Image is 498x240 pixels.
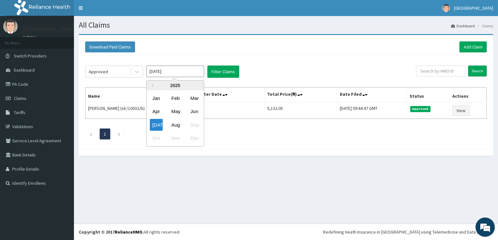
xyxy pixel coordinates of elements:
div: Choose July 2025 [150,119,163,131]
div: month 2025-07 [147,92,204,145]
li: Claims [475,23,493,29]
img: User Image [3,19,18,34]
div: Choose August 2025 [169,119,182,131]
th: Date Filed [337,88,407,102]
td: 5,132.05 [264,102,337,119]
h1: All Claims [79,21,493,29]
span: We're online! [37,76,89,141]
div: Choose January 2025 [150,92,163,104]
div: Choose June 2025 [188,106,201,118]
input: Select Month and Year [146,66,204,77]
textarea: Type your message and hit 'Enter' [3,166,122,189]
a: Previous page [89,131,92,137]
td: [DATE] 09:44:47 GMT [337,102,407,119]
input: Search by HMO ID [416,66,466,76]
button: Previous Year [150,84,153,87]
a: Online [23,35,38,40]
th: Actions [449,88,486,102]
input: Search [468,66,487,76]
span: Claims [14,95,26,101]
span: [GEOGRAPHIC_DATA] [454,5,493,11]
div: Choose May 2025 [169,106,182,118]
strong: Copyright © 2017 . [79,229,144,235]
p: [GEOGRAPHIC_DATA] [23,26,76,32]
a: Page 1 is your current page [104,131,106,137]
a: RelianceHMO [115,229,142,235]
footer: All rights reserved. [74,224,498,240]
img: d_794563401_company_1708531726252_794563401 [12,32,26,48]
a: View [452,105,470,116]
div: Choose February 2025 [169,92,182,104]
button: Download Paid Claims [85,41,135,52]
div: Redefining Heath Insurance in [GEOGRAPHIC_DATA] using Telemedicine and Data Science! [323,229,493,235]
div: Minimize live chat window [105,3,121,19]
div: Choose March 2025 [188,92,201,104]
div: Approved [89,68,108,75]
td: [PERSON_NAME] (slr/10032/b) [86,102,186,119]
span: Approved [410,106,430,112]
span: Dashboard [14,67,35,73]
img: User Image [442,4,450,12]
button: Filter Claims [207,66,239,78]
a: Next page [118,131,121,137]
th: Status [407,88,449,102]
th: Total Price(₦) [264,88,337,102]
span: Switch Providers [14,53,47,59]
th: Name [86,88,186,102]
a: Add Claim [459,41,487,52]
span: Tariffs [14,110,25,115]
div: 2025 [147,81,204,90]
div: Chat with us now [33,36,108,44]
a: Dashboard [451,23,475,29]
div: Choose April 2025 [150,106,163,118]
